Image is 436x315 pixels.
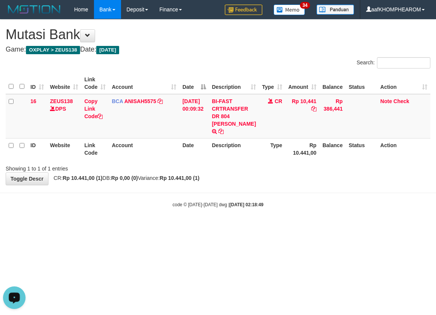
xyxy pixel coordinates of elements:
[285,73,319,94] th: Amount: activate to sort column ascending
[81,138,109,160] th: Link Code
[47,94,81,138] td: DPS
[230,202,263,207] strong: [DATE] 02:18:49
[179,94,209,138] td: [DATE] 00:09:32
[225,5,262,15] img: Feedback.jpg
[47,73,81,94] th: Website: activate to sort column ascending
[319,94,346,138] td: Rp 386,441
[47,138,81,160] th: Website
[84,98,103,119] a: Copy Link Code
[109,138,179,160] th: Account
[6,46,430,53] h4: Game: Date:
[209,138,259,160] th: Description
[50,98,73,104] a: ZEUS138
[285,138,319,160] th: Rp 10.441,00
[316,5,354,15] img: panduan.png
[63,175,103,181] strong: Rp 10.441,00 (1)
[285,94,319,138] td: Rp 10,441
[274,5,305,15] img: Button%20Memo.svg
[27,73,47,94] th: ID: activate to sort column ascending
[209,73,259,94] th: Description: activate to sort column ascending
[157,98,163,104] a: Copy ANISAH5575 to clipboard
[26,46,80,54] span: OXPLAY > ZEUS138
[218,128,224,134] a: Copy BI-FAST CRTRANSFER DR 804 AGUS SALIM to clipboard
[346,73,377,94] th: Status
[30,98,36,104] span: 16
[319,73,346,94] th: Balance
[50,175,200,181] span: CR: DB: Variance:
[319,138,346,160] th: Balance
[6,172,48,185] a: Toggle Descr
[160,175,200,181] strong: Rp 10.441,00 (1)
[27,138,47,160] th: ID
[357,57,430,68] label: Search:
[209,94,259,138] td: BI-FAST CRTRANSFER DR 804 [PERSON_NAME]
[96,46,119,54] span: [DATE]
[346,138,377,160] th: Status
[377,73,430,94] th: Action: activate to sort column ascending
[311,106,316,112] a: Copy Rp 10,441 to clipboard
[259,138,285,160] th: Type
[109,73,179,94] th: Account: activate to sort column ascending
[179,138,209,160] th: Date
[6,162,176,172] div: Showing 1 to 1 of 1 entries
[81,73,109,94] th: Link Code: activate to sort column ascending
[179,73,209,94] th: Date: activate to sort column descending
[275,98,282,104] span: CR
[394,98,409,104] a: Check
[124,98,156,104] a: ANISAH5575
[112,98,123,104] span: BCA
[380,98,392,104] a: Note
[173,202,263,207] small: code © [DATE]-[DATE] dwg |
[6,27,430,42] h1: Mutasi Bank
[377,57,430,68] input: Search:
[111,175,138,181] strong: Rp 0,00 (0)
[259,73,285,94] th: Type: activate to sort column ascending
[3,3,26,26] button: Open LiveChat chat widget
[6,4,63,15] img: MOTION_logo.png
[377,138,430,160] th: Action
[300,2,310,9] span: 34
